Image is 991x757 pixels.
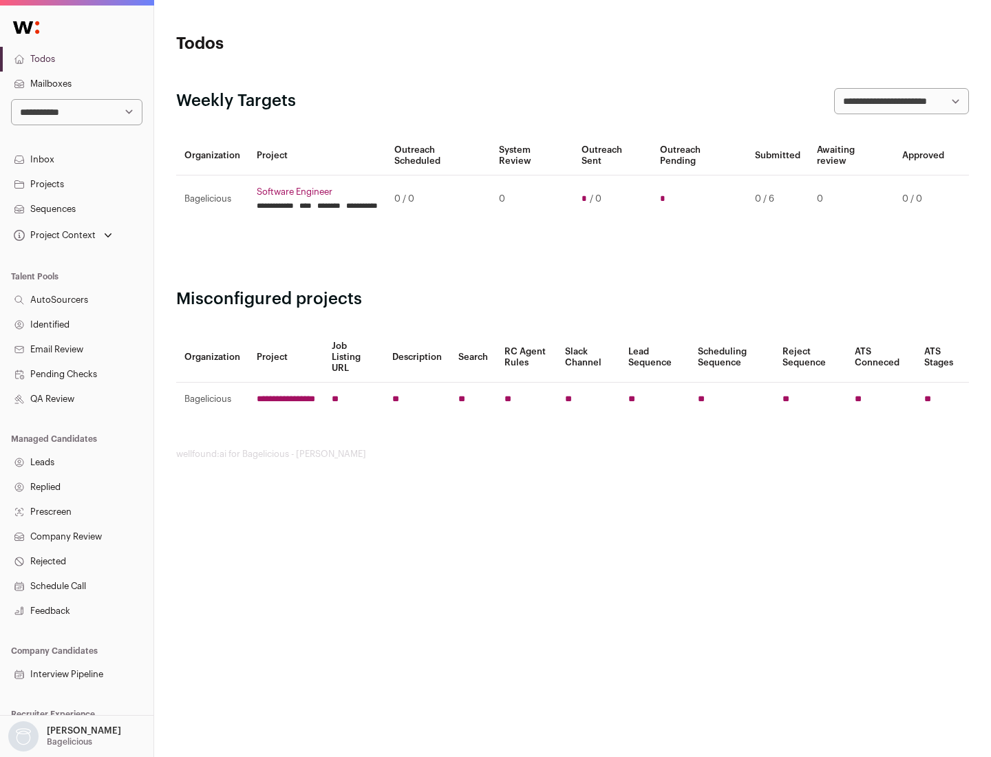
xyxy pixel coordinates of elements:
th: ATS Conneced [846,332,915,383]
th: Awaiting review [809,136,894,175]
td: 0 / 6 [747,175,809,223]
td: Bagelicious [176,175,248,223]
th: Project [248,332,323,383]
button: Open dropdown [11,226,115,245]
footer: wellfound:ai for Bagelicious - [PERSON_NAME] [176,449,969,460]
h2: Weekly Targets [176,90,296,112]
th: Reject Sequence [774,332,847,383]
img: nopic.png [8,721,39,751]
td: 0 [809,175,894,223]
th: Outreach Sent [573,136,652,175]
th: Slack Channel [557,332,620,383]
div: Project Context [11,230,96,241]
th: Job Listing URL [323,332,384,383]
th: ATS Stages [916,332,969,383]
td: 0 / 0 [894,175,952,223]
th: Project [248,136,386,175]
p: [PERSON_NAME] [47,725,121,736]
span: / 0 [590,193,601,204]
th: Description [384,332,450,383]
th: Organization [176,136,248,175]
th: Search [450,332,496,383]
td: 0 / 0 [386,175,491,223]
td: Bagelicious [176,383,248,416]
h2: Misconfigured projects [176,288,969,310]
th: Outreach Pending [652,136,746,175]
th: System Review [491,136,573,175]
th: Outreach Scheduled [386,136,491,175]
th: Organization [176,332,248,383]
th: Approved [894,136,952,175]
img: Wellfound [6,14,47,41]
p: Bagelicious [47,736,92,747]
h1: Todos [176,33,440,55]
a: Software Engineer [257,186,378,198]
th: Submitted [747,136,809,175]
th: RC Agent Rules [496,332,556,383]
td: 0 [491,175,573,223]
button: Open dropdown [6,721,124,751]
th: Lead Sequence [620,332,690,383]
th: Scheduling Sequence [690,332,774,383]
